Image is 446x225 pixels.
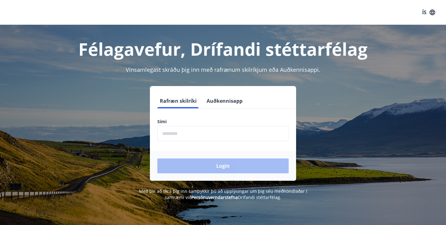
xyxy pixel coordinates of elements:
[419,7,439,18] button: ÍS
[126,66,320,73] span: Vinsamlegast skráðu þig inn með rafrænum skilríkjum eða Auðkennisappi.
[157,93,199,108] button: Rafræn skilríki
[7,37,439,61] h1: Félagavefur, Drífandi stéttarfélag
[191,194,238,200] a: Persónuverndarstefna
[157,119,289,125] label: Sími
[204,93,245,108] button: Auðkennisapp
[139,188,307,200] span: Með því að skrá þig inn samþykkir þú að upplýsingar um þig séu meðhöndlaðar í samræmi við Drífand...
